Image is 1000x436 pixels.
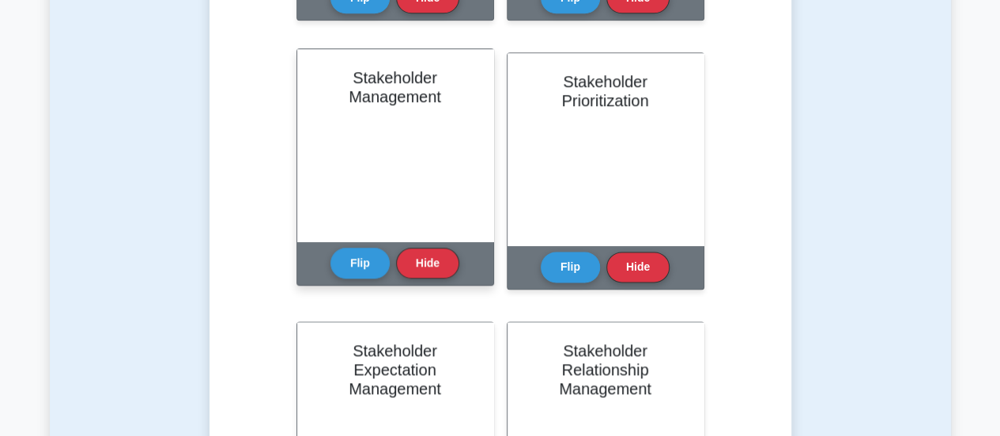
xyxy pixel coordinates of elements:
[541,252,600,282] button: Flip
[606,252,670,282] button: Hide
[526,341,685,398] h2: Stakeholder Relationship Management
[396,248,459,279] button: Hide
[526,72,685,110] h2: Stakeholder Prioritization
[316,68,474,106] h2: Stakeholder Management
[316,341,474,398] h2: Stakeholder Expectation Management
[330,248,390,279] button: Flip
